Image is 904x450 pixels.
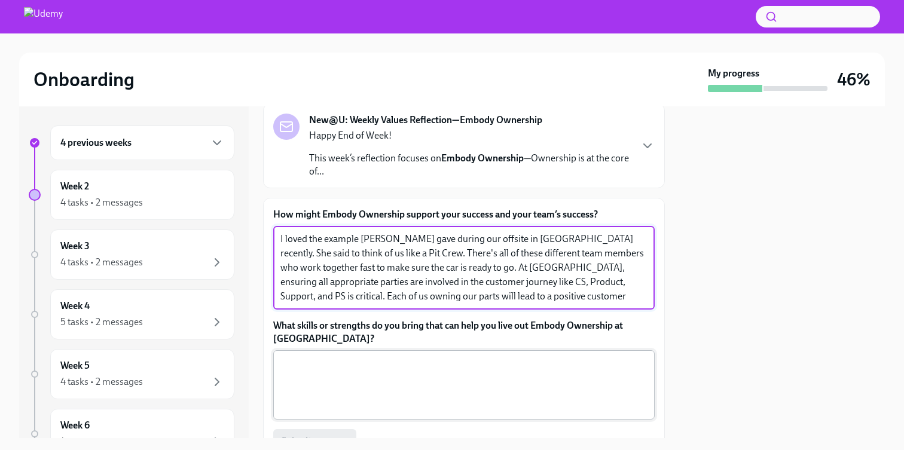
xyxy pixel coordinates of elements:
[273,319,655,345] label: What skills or strengths do you bring that can help you live out Embody Ownership at [GEOGRAPHIC_...
[60,180,89,193] h6: Week 2
[837,69,871,90] h3: 46%
[33,68,135,91] h2: Onboarding
[60,256,143,269] div: 4 tasks • 2 messages
[60,136,132,149] h6: 4 previous weeks
[60,299,90,313] h6: Week 4
[708,67,759,80] strong: My progress
[60,196,143,209] div: 4 tasks • 2 messages
[441,152,524,164] strong: Embody Ownership
[273,208,655,221] label: How might Embody Ownership support your success and your team’s success?
[60,359,90,372] h6: Week 5
[309,114,542,127] strong: New@U: Weekly Values Reflection—Embody Ownership
[29,289,234,339] a: Week 45 tasks • 2 messages
[60,375,143,388] div: 4 tasks • 2 messages
[60,419,90,432] h6: Week 6
[60,240,90,253] h6: Week 3
[29,229,234,280] a: Week 34 tasks • 2 messages
[309,129,631,142] p: Happy End of Week!
[24,7,63,26] img: Udemy
[60,316,143,329] div: 5 tasks • 2 messages
[60,435,103,448] div: 1 message
[29,349,234,399] a: Week 54 tasks • 2 messages
[309,152,631,178] p: This week’s reflection focuses on —Ownership is at the core of...
[29,170,234,220] a: Week 24 tasks • 2 messages
[50,125,234,160] div: 4 previous weeks
[280,232,648,304] textarea: I loved the example [PERSON_NAME] gave during our offsite in [GEOGRAPHIC_DATA] recently. She said...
